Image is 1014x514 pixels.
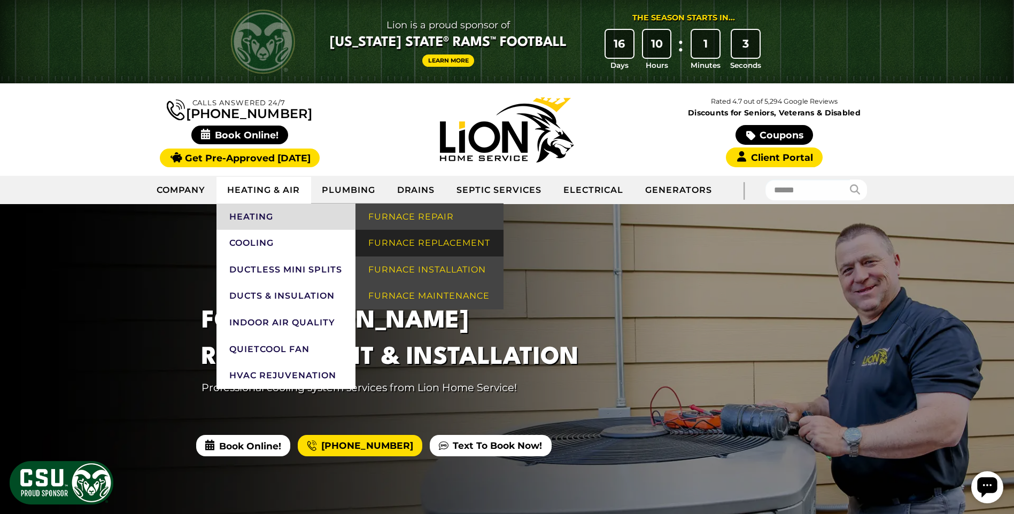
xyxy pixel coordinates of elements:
a: HVAC Rejuvenation [216,362,355,389]
span: Lion is a proud sponsor of [330,17,567,34]
a: Learn More [422,54,475,67]
a: Furnace Installation [355,256,503,283]
img: CSU Sponsor Badge [8,460,115,506]
a: Indoor Air Quality [216,309,355,336]
a: Generators [634,177,723,204]
a: Plumbing [311,177,386,204]
span: Minutes [691,60,721,71]
a: Text To Book Now! [430,435,551,456]
a: QuietCool Fan [216,336,355,363]
div: 16 [606,30,633,58]
img: CSU Rams logo [231,10,295,74]
span: Hours [646,60,668,71]
div: Open chat widget [4,4,36,36]
a: Ducts & Insulation [216,283,355,309]
span: Book Online! [196,435,290,456]
a: Ductless Mini Splits [216,256,355,283]
p: Professional cooling system services from Lion Home Service! [202,380,591,395]
span: [US_STATE] State® Rams™ Football [330,34,567,52]
div: 10 [643,30,671,58]
span: Seconds [730,60,761,71]
div: 3 [732,30,760,58]
a: Furnace Repair [355,204,503,230]
span: Book Online! [191,126,288,144]
a: [PHONE_NUMBER] [167,97,312,120]
a: Get Pre-Approved [DATE] [160,149,320,167]
p: Rated 4.7 out of 5,294 Google Reviews [640,96,908,107]
div: 1 [692,30,719,58]
h1: Fort [PERSON_NAME] Replacement & Installation [202,303,591,375]
div: | [723,176,765,204]
div: The Season Starts in... [632,12,735,24]
a: Heating & Air [216,177,311,204]
img: Lion Home Service [440,97,574,162]
a: Coupons [736,125,812,145]
a: Electrical [553,177,635,204]
div: : [675,30,686,71]
a: [PHONE_NUMBER] [298,435,422,456]
a: Drains [386,177,446,204]
a: Cooling [216,230,355,256]
span: Discounts for Seniors, Veterans & Disabled [643,109,906,116]
a: Septic Services [446,177,552,204]
a: Furnace Maintenance [355,283,503,309]
a: Client Portal [726,147,822,167]
a: Furnace Replacement [355,230,503,256]
a: Heating [216,204,355,230]
span: Days [610,60,629,71]
a: Company [146,177,217,204]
